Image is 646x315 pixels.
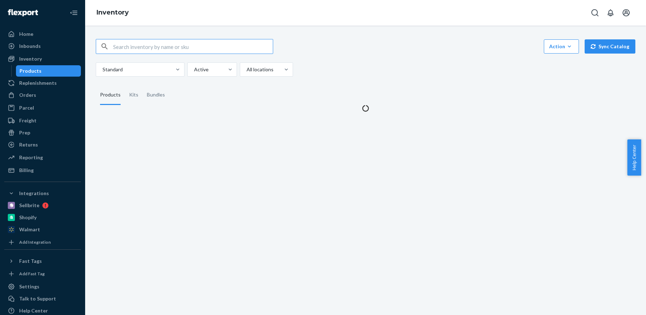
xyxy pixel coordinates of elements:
[4,200,81,211] a: Sellbrite
[19,31,33,38] div: Home
[19,226,40,233] div: Walmart
[19,258,42,265] div: Fast Tags
[4,224,81,235] a: Walmart
[19,214,37,221] div: Shopify
[19,239,51,245] div: Add Integration
[91,2,134,23] ol: breadcrumbs
[19,283,39,290] div: Settings
[19,129,30,136] div: Prep
[4,238,81,247] a: Add Integration
[19,190,49,197] div: Integrations
[147,85,165,105] div: Bundles
[19,202,39,209] div: Sellbrite
[4,127,81,138] a: Prep
[67,6,81,20] button: Close Navigation
[549,43,574,50] div: Action
[4,89,81,101] a: Orders
[19,104,34,111] div: Parcel
[588,6,602,20] button: Open Search Box
[4,115,81,126] a: Freight
[19,79,57,87] div: Replenishments
[19,154,43,161] div: Reporting
[544,39,579,54] button: Action
[619,6,633,20] button: Open account menu
[16,65,81,77] a: Products
[193,66,194,73] input: Active
[4,212,81,223] a: Shopify
[4,102,81,114] a: Parcel
[4,53,81,65] a: Inventory
[4,139,81,150] a: Returns
[20,67,42,74] div: Products
[4,152,81,163] a: Reporting
[19,43,41,50] div: Inbounds
[4,77,81,89] a: Replenishments
[19,117,37,124] div: Freight
[19,271,45,277] div: Add Fast Tag
[19,307,48,314] div: Help Center
[100,85,121,105] div: Products
[4,270,81,278] a: Add Fast Tag
[585,39,635,54] button: Sync Catalog
[4,255,81,267] button: Fast Tags
[627,139,641,176] button: Help Center
[96,9,129,16] a: Inventory
[4,188,81,199] button: Integrations
[19,92,36,99] div: Orders
[8,9,38,16] img: Flexport logo
[4,165,81,176] a: Billing
[19,55,42,62] div: Inventory
[19,167,34,174] div: Billing
[4,281,81,292] a: Settings
[4,293,81,304] button: Talk to Support
[4,40,81,52] a: Inbounds
[129,85,138,105] div: Kits
[19,141,38,148] div: Returns
[4,28,81,40] a: Home
[19,295,56,302] div: Talk to Support
[113,39,273,54] input: Search inventory by name or sku
[603,6,618,20] button: Open notifications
